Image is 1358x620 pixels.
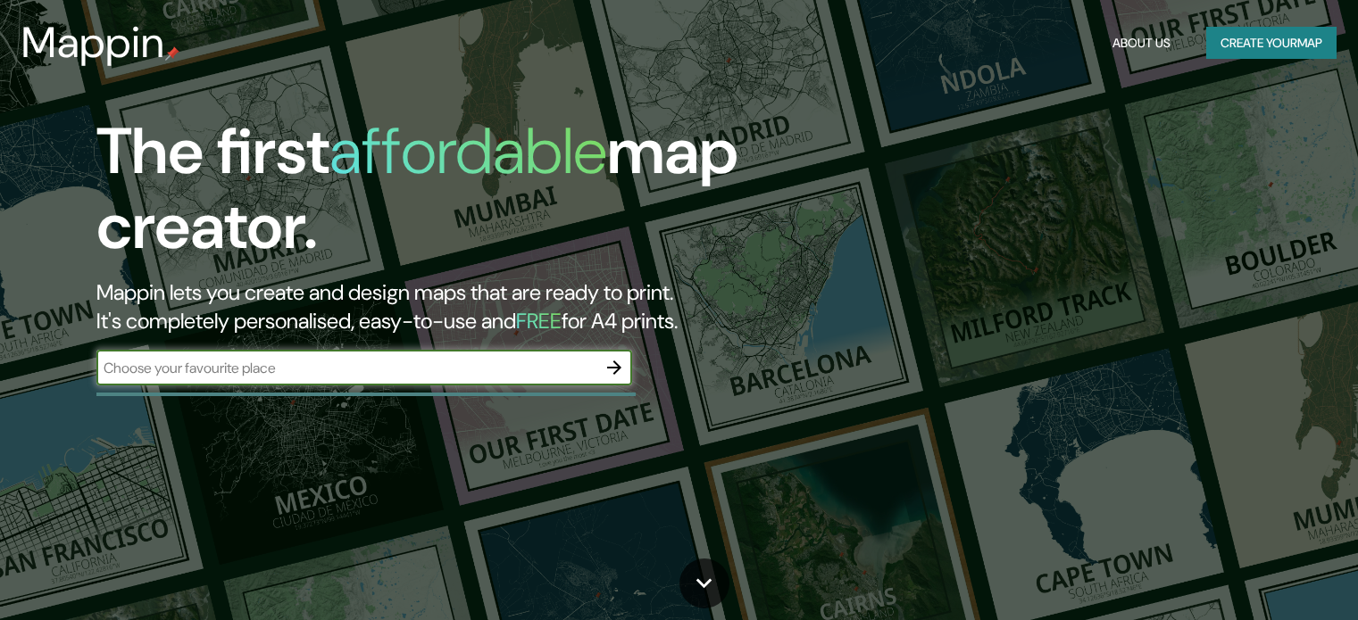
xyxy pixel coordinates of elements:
h1: affordable [329,110,607,193]
input: Choose your favourite place [96,358,596,378]
h2: Mappin lets you create and design maps that are ready to print. It's completely personalised, eas... [96,278,776,335]
h5: FREE [516,307,562,335]
button: About Us [1105,27,1178,60]
button: Create yourmap [1206,27,1337,60]
h3: Mappin [21,18,165,68]
img: mappin-pin [165,46,179,61]
h1: The first map creator. [96,114,776,278]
